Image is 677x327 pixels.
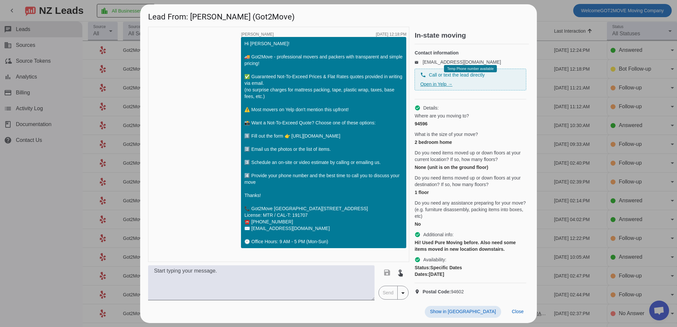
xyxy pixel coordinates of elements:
span: Do you need items moved up or down floors at your destination? If so, how many floors? [415,175,526,188]
div: None (unit is on the ground floor) [415,164,526,171]
mat-icon: check_circle [415,232,420,238]
span: Call or text the lead directly [429,72,485,78]
mat-icon: check_circle [415,257,420,263]
button: Show in [GEOGRAPHIC_DATA] [425,306,501,318]
h1: Lead From: [PERSON_NAME] (Got2Move) [140,4,537,26]
a: Open in Yelp → [420,82,452,87]
span: Show in [GEOGRAPHIC_DATA] [430,309,496,314]
div: [DATE] [415,271,526,278]
div: [DATE] 12:18:PM [376,32,406,36]
mat-icon: check_circle [415,105,420,111]
span: Do you need items moved up or down floors at your current location? If so, how many floors? [415,149,526,163]
span: 94602 [422,288,464,295]
mat-icon: phone [420,72,426,78]
a: [EMAIL_ADDRESS][DOMAIN_NAME] [422,59,501,65]
div: 94596 [415,120,526,127]
span: Do you need any assistance preparing for your move? (e.g. furniture disassembly, packing items in... [415,200,526,219]
span: Where are you moving to? [415,113,469,119]
mat-icon: touch_app [396,269,404,277]
div: Hi! Used Pure Moving before. Also need some items moved in new location downstairs. [415,239,526,252]
div: 2 bedroom home [415,139,526,146]
span: What is the size of your move? [415,131,478,138]
h4: Contact information [415,49,526,56]
span: Close [512,309,524,314]
strong: Dates: [415,272,429,277]
div: 1 floor [415,189,526,196]
span: [PERSON_NAME] [241,32,274,36]
h2: In-state moving [415,32,529,39]
span: Availability: [423,256,446,263]
mat-icon: location_on [415,289,422,294]
mat-icon: arrow_drop_down [399,289,407,297]
span: Temp Phone number available [447,67,494,71]
div: No [415,221,526,227]
div: Specific Dates [415,264,526,271]
span: Additional info: [423,231,454,238]
strong: Postal Code: [422,289,451,294]
button: Close [506,306,529,318]
span: Details: [423,105,439,111]
mat-icon: email [415,60,422,64]
strong: Status: [415,265,430,270]
div: Hi [PERSON_NAME]! 🚚 Got2Move - professional movers and packers with transparent and simple pricin... [244,40,403,245]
